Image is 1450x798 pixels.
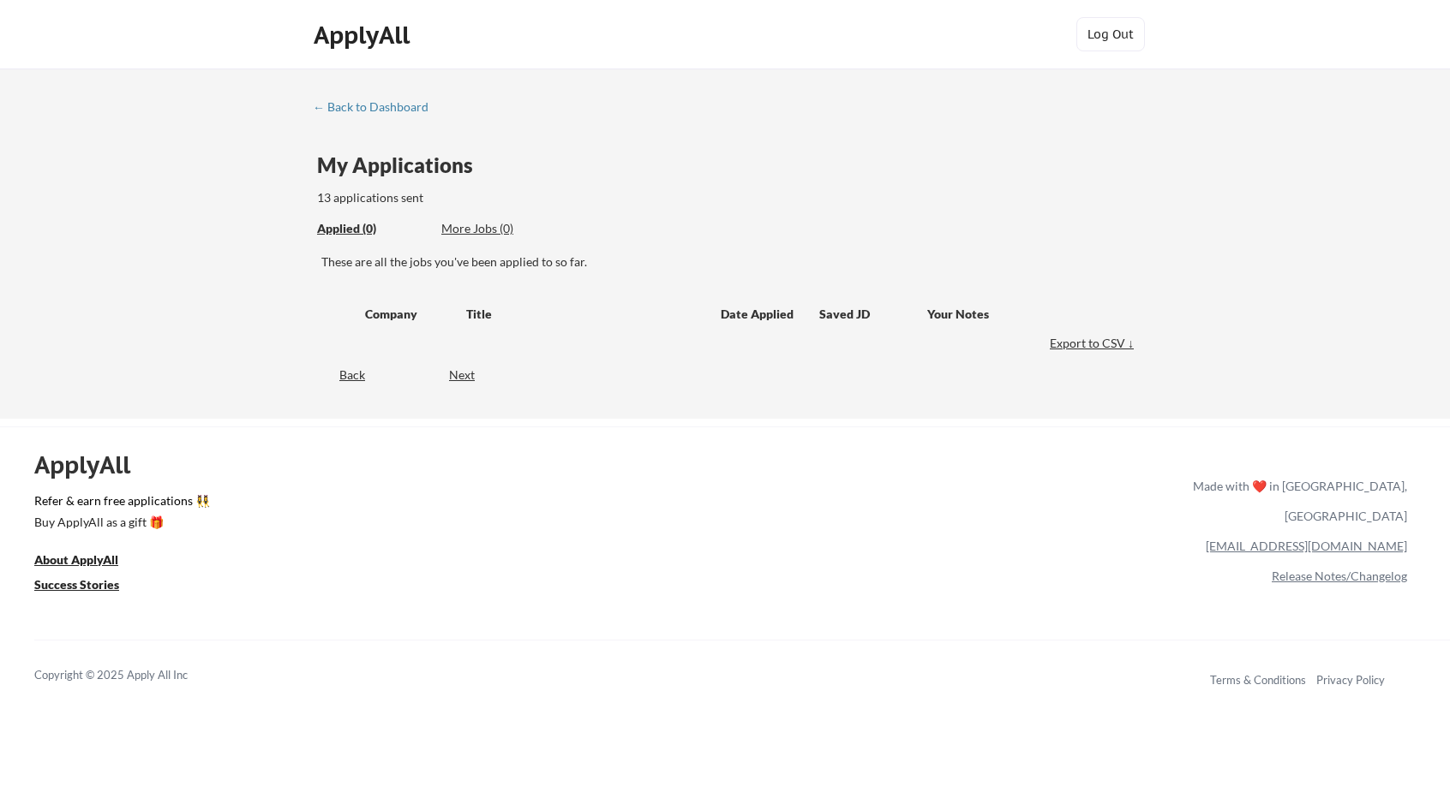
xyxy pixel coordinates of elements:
[1186,471,1407,531] div: Made with ❤️ in [GEOGRAPHIC_DATA], [GEOGRAPHIC_DATA]
[313,101,441,113] div: ← Back to Dashboard
[1210,673,1306,687] a: Terms & Conditions
[34,577,119,592] u: Success Stories
[819,298,927,329] div: Saved JD
[34,513,206,534] a: Buy ApplyAll as a gift 🎁
[34,551,142,572] a: About ApplyAll
[441,220,567,237] div: More Jobs (0)
[313,100,441,117] a: ← Back to Dashboard
[34,516,206,528] div: Buy ApplyAll as a gift 🎁
[441,220,567,238] div: These are job applications we think you'd be a good fit for, but couldn't apply you to automatica...
[317,155,487,176] div: My Applications
[1050,335,1138,352] div: Export to CSV ↓
[34,667,231,684] div: Copyright © 2025 Apply All Inc
[317,189,649,206] div: 13 applications sent
[449,366,494,384] div: Next
[1316,673,1385,687] a: Privacy Policy
[317,220,428,237] div: Applied (0)
[1206,539,1407,553] a: [EMAIL_ADDRESS][DOMAIN_NAME]
[721,306,796,323] div: Date Applied
[1076,17,1145,51] button: Log Out
[365,306,451,323] div: Company
[34,552,118,567] u: About ApplyAll
[317,220,428,238] div: These are all the jobs you've been applied to so far.
[927,306,1123,323] div: Your Notes
[314,21,415,50] div: ApplyAll
[313,366,365,384] div: Back
[1272,569,1407,583] a: Release Notes/Changelog
[321,253,1138,271] div: These are all the jobs you've been applied to so far.
[34,450,150,479] div: ApplyAll
[34,495,835,513] a: Refer & earn free applications 👯‍♀️
[34,575,142,597] a: Success Stories
[466,306,704,323] div: Title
